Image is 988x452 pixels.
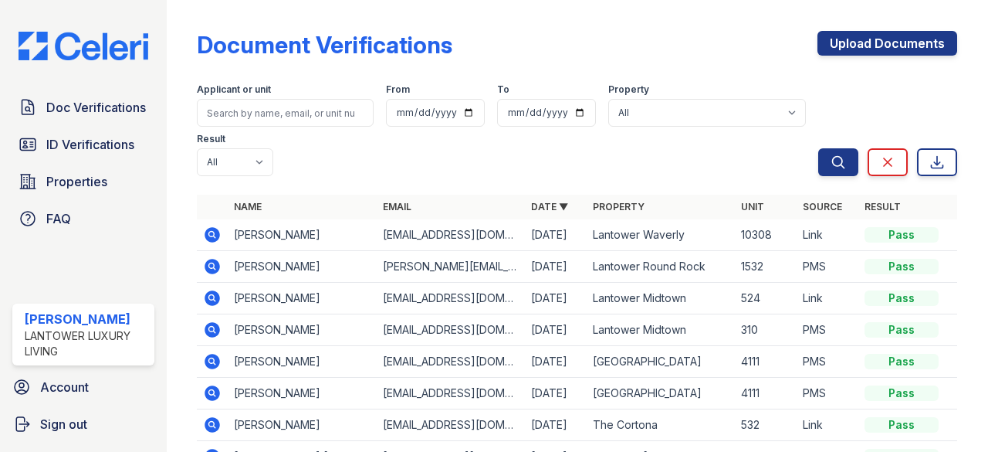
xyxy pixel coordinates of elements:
td: Link [797,283,858,314]
input: Search by name, email, or unit number [197,99,374,127]
td: Lantower Waverly [587,219,735,251]
span: Doc Verifications [46,98,146,117]
div: Pass [864,322,939,338]
td: [DATE] [525,314,587,346]
span: ID Verifications [46,135,134,154]
td: Lantower Midtown [587,314,735,346]
td: PMS [797,314,858,346]
a: Properties [12,166,154,197]
td: 532 [735,410,797,441]
a: Unit [741,201,764,212]
a: Sign out [6,409,161,440]
td: [GEOGRAPHIC_DATA] [587,346,735,378]
label: Property [608,83,649,96]
td: [DATE] [525,283,587,314]
td: Lantower Round Rock [587,251,735,283]
td: 1532 [735,251,797,283]
td: [EMAIL_ADDRESS][DOMAIN_NAME] [377,283,525,314]
div: Pass [864,259,939,274]
td: 310 [735,314,797,346]
label: From [386,83,410,96]
img: CE_Logo_Blue-a8612792a0a2168367f1c8372b55b34899dd931a85d93a1a3d3e32e68fde9ad4.png [6,32,161,61]
label: Applicant or unit [197,83,271,96]
div: Pass [864,291,939,306]
a: Upload Documents [817,31,957,56]
td: [DATE] [525,410,587,441]
td: 524 [735,283,797,314]
td: [EMAIL_ADDRESS][DOMAIN_NAME] [377,219,525,251]
a: FAQ [12,203,154,234]
td: [GEOGRAPHIC_DATA] [587,378,735,410]
td: Link [797,219,858,251]
td: [PERSON_NAME] [228,346,376,378]
a: Doc Verifications [12,92,154,123]
td: [EMAIL_ADDRESS][DOMAIN_NAME] [377,346,525,378]
td: [DATE] [525,378,587,410]
a: Account [6,372,161,403]
div: Pass [864,354,939,369]
td: [EMAIL_ADDRESS][DOMAIN_NAME] [377,378,525,410]
td: [PERSON_NAME] [228,251,376,283]
a: Property [593,201,645,212]
td: 10308 [735,219,797,251]
a: Name [234,201,262,212]
td: The Cortona [587,410,735,441]
td: [EMAIL_ADDRESS][DOMAIN_NAME] [377,410,525,441]
td: [DATE] [525,219,587,251]
td: [PERSON_NAME] [228,410,376,441]
td: PMS [797,346,858,378]
a: Source [803,201,842,212]
span: Properties [46,172,107,191]
label: Result [197,133,225,145]
a: Email [383,201,411,212]
td: [PERSON_NAME] [228,314,376,346]
a: Date ▼ [531,201,568,212]
div: Pass [864,417,939,433]
span: FAQ [46,209,71,228]
td: 4111 [735,378,797,410]
div: Pass [864,227,939,243]
span: Account [40,378,89,396]
td: [DATE] [525,251,587,283]
td: Link [797,410,858,441]
td: 4111 [735,346,797,378]
div: Document Verifications [197,31,452,59]
div: Pass [864,386,939,401]
td: [PERSON_NAME] [228,378,376,410]
td: [EMAIL_ADDRESS][DOMAIN_NAME] [377,314,525,346]
td: PMS [797,251,858,283]
td: Lantower Midtown [587,283,735,314]
label: To [497,83,509,96]
td: [PERSON_NAME] [228,283,376,314]
div: [PERSON_NAME] [25,310,148,328]
td: PMS [797,378,858,410]
a: Result [864,201,901,212]
td: [DATE] [525,346,587,378]
td: [PERSON_NAME] [228,219,376,251]
span: Sign out [40,415,87,433]
a: ID Verifications [12,129,154,160]
div: Lantower Luxury Living [25,328,148,359]
td: [PERSON_NAME][EMAIL_ADDRESS][DOMAIN_NAME] [377,251,525,283]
